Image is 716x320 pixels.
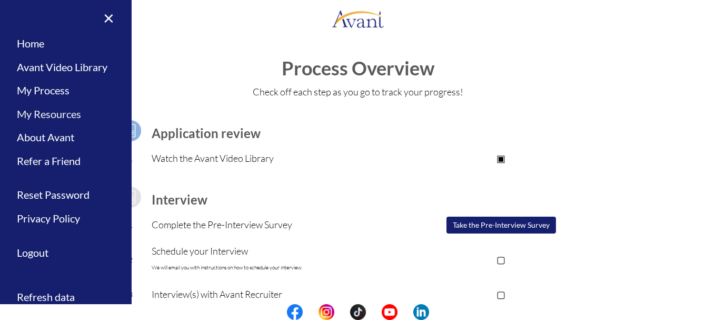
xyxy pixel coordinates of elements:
[152,151,395,166] p: Watch the Avant Video Library
[11,84,705,99] p: Check off each step as you go to track your progress!
[332,3,384,34] img: logo.png
[334,304,350,320] img: blank.png
[382,304,397,320] img: yt.png
[395,287,606,302] p: ▢
[11,58,705,79] h1: Process Overview
[446,217,556,234] button: Take the Pre-Interview Survey
[350,304,366,320] img: tt.png
[287,304,303,320] img: fb.png
[319,304,334,320] img: in.png
[152,287,395,302] p: Interview(s) with Avant Recruiter
[395,252,606,267] p: ▢
[152,264,302,271] font: We will email you with instructions on how to schedule your interview.
[152,217,395,232] p: Complete the Pre-Interview Survey
[152,125,261,141] b: Application review
[152,192,207,207] b: Interview
[366,304,382,320] img: blank.png
[397,304,413,320] img: blank.png
[395,151,606,166] p: ▣
[152,244,395,275] p: Schedule your Interview
[413,304,429,320] img: li.png
[303,304,319,320] img: blank.png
